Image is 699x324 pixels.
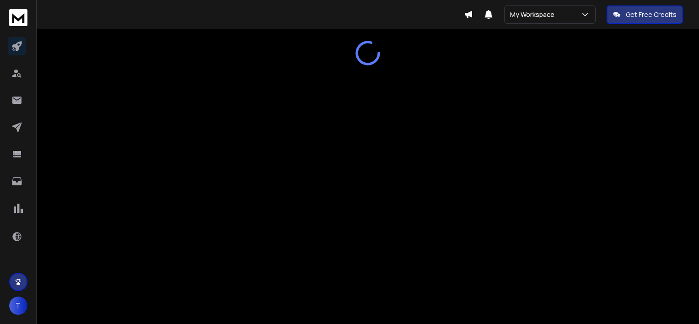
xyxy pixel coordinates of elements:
button: T [9,297,27,315]
p: My Workspace [510,10,558,19]
p: Get Free Credits [626,10,677,19]
img: logo [9,9,27,26]
button: Get Free Credits [607,5,683,24]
